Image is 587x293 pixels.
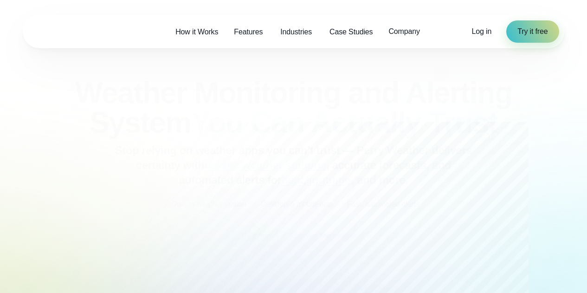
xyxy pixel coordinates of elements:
[506,20,559,43] a: Try it free
[175,26,218,38] span: How it Works
[517,26,548,37] span: Try it free
[329,26,373,38] span: Case Studies
[322,22,381,41] a: Case Studies
[280,26,312,38] span: Industries
[234,26,263,38] span: Features
[472,26,492,37] a: Log in
[388,26,419,37] span: Company
[472,27,492,35] span: Log in
[168,22,226,41] a: How it Works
